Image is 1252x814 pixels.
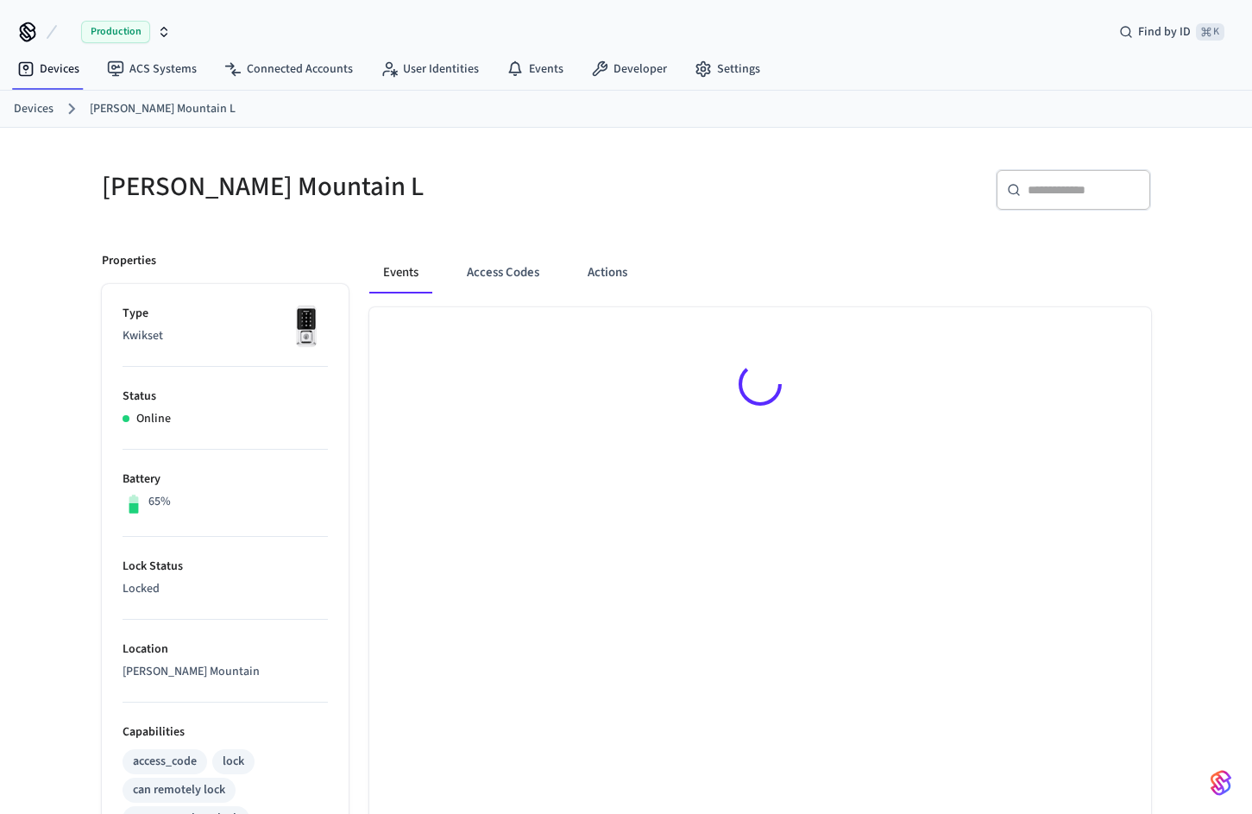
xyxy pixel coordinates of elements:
[123,558,328,576] p: Lock Status
[148,493,171,511] p: 65%
[123,305,328,323] p: Type
[369,252,1151,293] div: ant example
[453,252,553,293] button: Access Codes
[93,54,211,85] a: ACS Systems
[1196,23,1224,41] span: ⌘ K
[123,470,328,489] p: Battery
[136,410,171,428] p: Online
[1138,23,1191,41] span: Find by ID
[133,753,197,771] div: access_code
[123,663,328,681] p: [PERSON_NAME] Mountain
[369,252,432,293] button: Events
[577,54,681,85] a: Developer
[133,781,225,799] div: can remotely lock
[123,580,328,598] p: Locked
[3,54,93,85] a: Devices
[367,54,493,85] a: User Identities
[211,54,367,85] a: Connected Accounts
[123,388,328,406] p: Status
[1105,16,1238,47] div: Find by ID⌘ K
[493,54,577,85] a: Events
[574,252,641,293] button: Actions
[285,305,328,348] img: Kwikset Halo Touchscreen Wifi Enabled Smart Lock, Polished Chrome, Front
[123,327,328,345] p: Kwikset
[223,753,244,771] div: lock
[14,100,53,118] a: Devices
[1211,769,1231,797] img: SeamLogoGradient.69752ec5.svg
[123,723,328,741] p: Capabilities
[81,21,150,43] span: Production
[123,640,328,659] p: Location
[681,54,774,85] a: Settings
[102,169,616,205] h5: [PERSON_NAME] Mountain L
[102,252,156,270] p: Properties
[90,100,236,118] a: [PERSON_NAME] Mountain L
